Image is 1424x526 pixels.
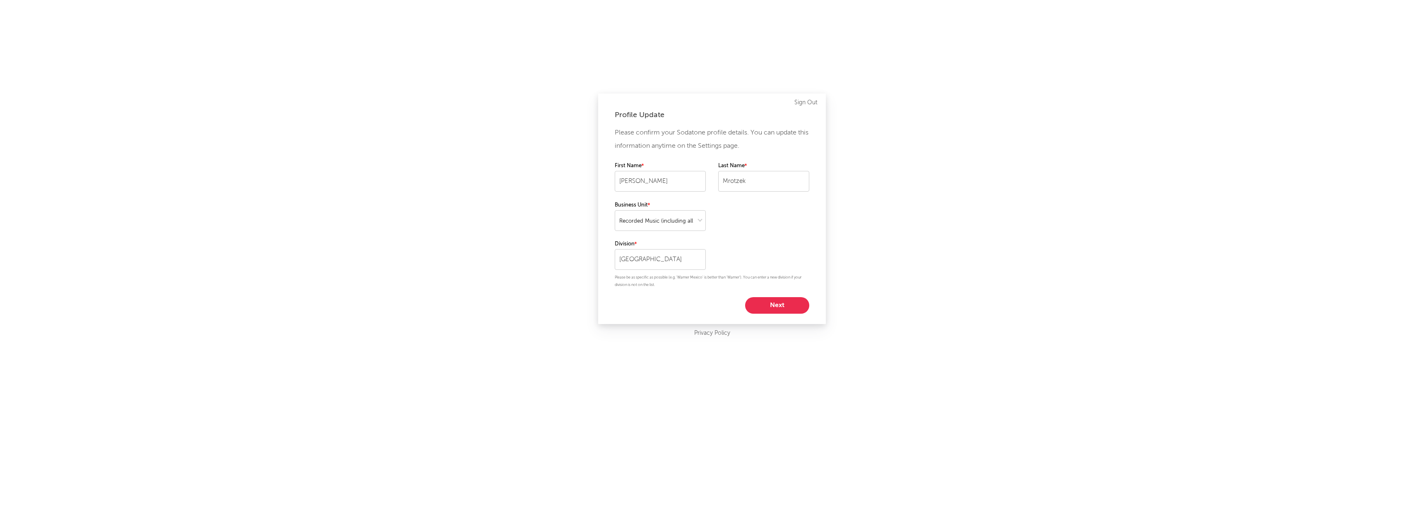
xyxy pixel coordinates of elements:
a: Privacy Policy [694,328,730,339]
input: Your first name [615,171,706,192]
p: Please be as specific as possible (e.g. 'Warner Mexico' is better than 'Warner'). You can enter a... [615,274,809,289]
button: Next [745,297,809,314]
label: Last Name [718,161,809,171]
a: Sign Out [794,98,818,108]
p: Please confirm your Sodatone profile details. You can update this information anytime on the Sett... [615,126,809,153]
label: Division [615,239,706,249]
label: First Name [615,161,706,171]
input: Your division [615,249,706,270]
input: Your last name [718,171,809,192]
div: Profile Update [615,110,809,120]
label: Business Unit [615,200,706,210]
